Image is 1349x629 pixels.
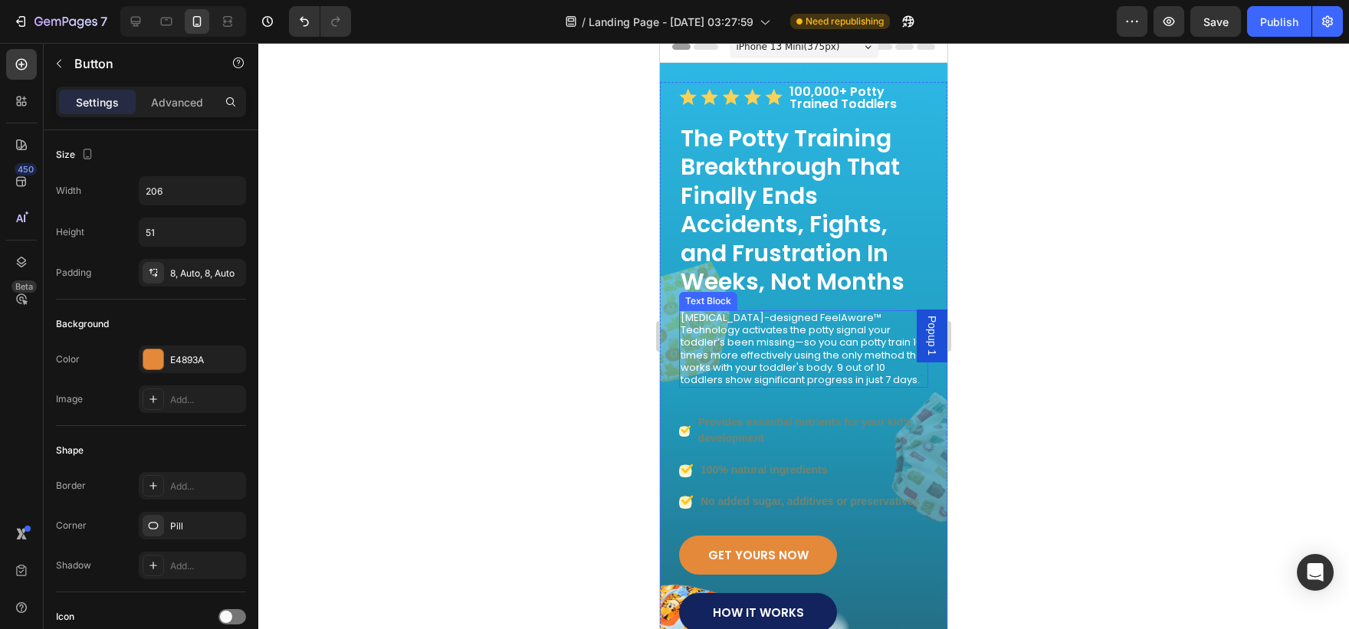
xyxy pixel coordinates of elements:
input: Auto [139,218,245,246]
div: Undo/Redo [289,6,351,37]
div: Pill [170,519,242,533]
div: Beta [11,280,37,293]
p: HOW IT WORKS [53,562,144,578]
img: Alt Image [19,421,33,434]
p: No added sugar, additives or preservatives [41,450,260,467]
div: Corner [56,519,87,532]
div: Add... [170,559,242,573]
div: Add... [170,480,242,493]
a: HOW IT WORKS [19,550,177,589]
img: Alt Image [19,452,33,466]
div: E4893A [170,353,242,367]
div: Shape [56,444,84,457]
div: Add... [170,393,242,407]
div: Width [56,184,81,198]
p: Advanced [151,94,203,110]
button: 7 [6,6,114,37]
p: Settings [76,94,119,110]
span: Landing Page - [DATE] 03:27:59 [589,14,753,30]
p: Button [74,54,205,73]
div: Height [56,225,84,239]
div: 450 [15,163,37,175]
img: Alt Image [19,382,31,394]
div: Color [56,352,80,366]
button: Save [1190,6,1241,37]
div: Shadow [56,559,91,572]
p: 7 [100,12,107,31]
p: GET YOURS NOW [48,505,149,520]
div: Background [56,317,109,331]
div: Open Intercom Messenger [1297,554,1334,591]
div: Border [56,479,86,493]
div: Publish [1260,14,1298,30]
input: Auto [139,177,245,205]
p: Provides essential nutrients for your kid's development [38,372,267,404]
span: / [582,14,586,30]
span: Need republishing [806,15,884,28]
div: Size [56,145,97,165]
p: [MEDICAL_DATA]-designed FeelAware™ Technology activates the potty signal your toddler’s been miss... [21,269,267,344]
strong: 100,000+ Potty Trained Toddlers [130,40,237,70]
button: Publish [1247,6,1311,37]
p: 100% natural ingredients [41,419,168,435]
a: GET YOURS NOW [19,493,177,532]
div: Icon [56,610,74,624]
span: Save [1203,15,1229,28]
div: Image [56,392,83,406]
div: Padding [56,266,91,280]
div: Text Block [22,251,74,265]
div: 8, Auto, 8, Auto [170,267,242,280]
h1: The Potty Training Breakthrough That Finally Ends Accidents, Fights, and Frustration In Weeks, No... [19,80,268,255]
iframe: Design area [660,43,947,629]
